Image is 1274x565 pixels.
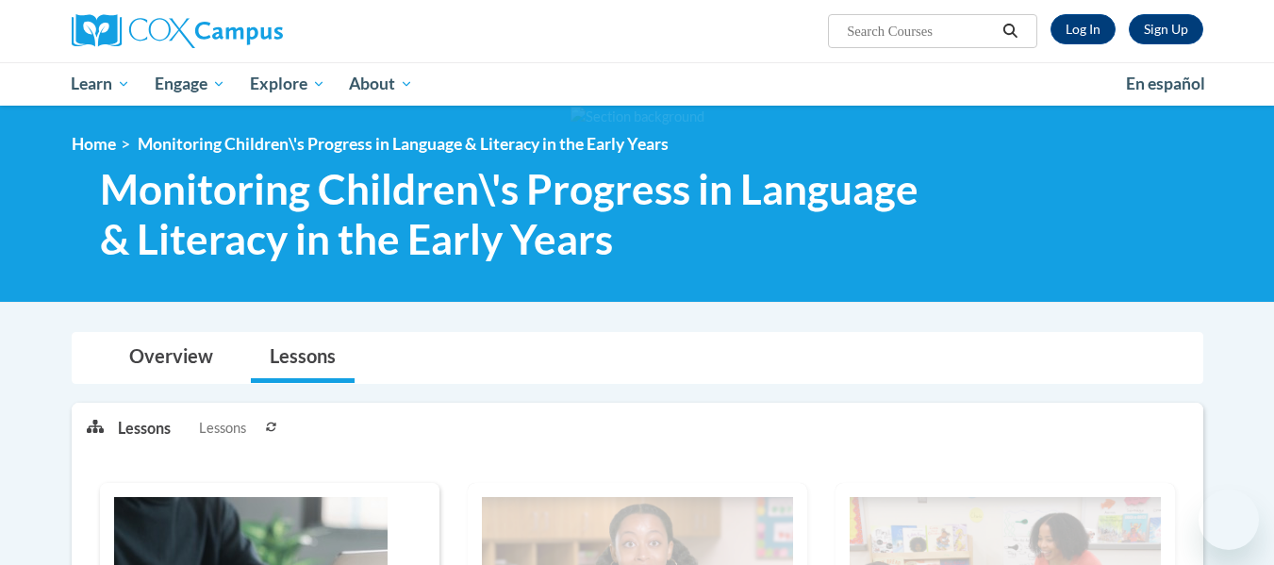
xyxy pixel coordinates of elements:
[155,73,225,95] span: Engage
[142,62,238,106] a: Engage
[337,62,425,106] a: About
[138,134,669,154] span: Monitoring Children\'s Progress in Language & Literacy in the Early Years
[1199,490,1259,550] iframe: Button to launch messaging window
[43,62,1232,106] div: Main menu
[238,62,338,106] a: Explore
[996,20,1024,42] button: Search
[349,73,413,95] span: About
[1129,14,1203,44] a: Register
[1126,74,1205,93] span: En español
[110,333,232,383] a: Overview
[72,134,116,154] a: Home
[100,164,942,264] span: Monitoring Children\'s Progress in Language & Literacy in the Early Years
[118,418,171,439] p: Lessons
[72,14,283,48] img: Cox Campus
[59,62,143,106] a: Learn
[251,333,355,383] a: Lessons
[845,20,996,42] input: Search Courses
[571,107,704,127] img: Section background
[72,14,430,48] a: Cox Campus
[1051,14,1116,44] a: Log In
[71,73,130,95] span: Learn
[199,418,246,439] span: Lessons
[250,73,325,95] span: Explore
[1114,64,1217,104] a: En español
